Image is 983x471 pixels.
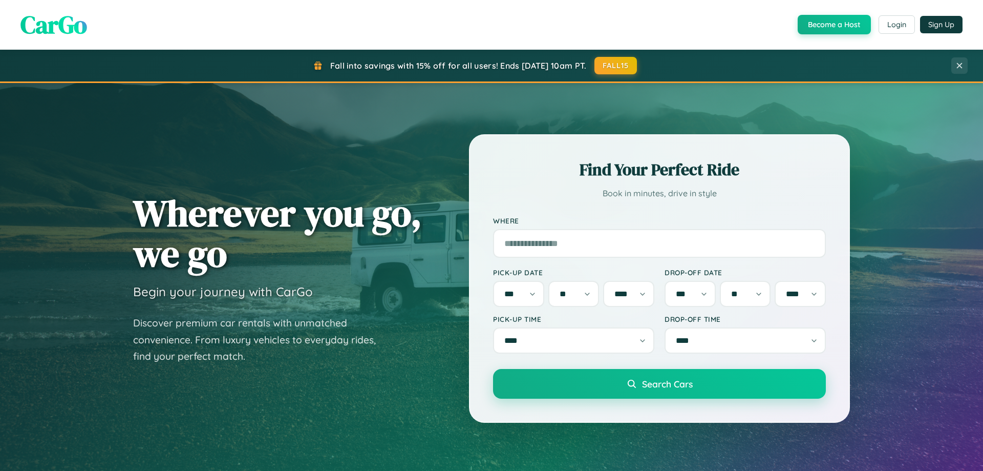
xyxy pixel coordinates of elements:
label: Drop-off Time [665,315,826,323]
button: Login [879,15,915,34]
span: Fall into savings with 15% off for all users! Ends [DATE] 10am PT. [330,60,587,71]
button: Become a Host [798,15,871,34]
h3: Begin your journey with CarGo [133,284,313,299]
button: Search Cars [493,369,826,399]
p: Discover premium car rentals with unmatched convenience. From luxury vehicles to everyday rides, ... [133,315,389,365]
button: FALL15 [594,57,637,74]
h1: Wherever you go, we go [133,193,422,274]
p: Book in minutes, drive in style [493,186,826,201]
button: Sign Up [920,16,963,33]
span: CarGo [20,8,87,42]
label: Where [493,216,826,225]
span: Search Cars [642,378,693,390]
label: Pick-up Date [493,268,654,277]
h2: Find Your Perfect Ride [493,158,826,181]
label: Drop-off Date [665,268,826,277]
label: Pick-up Time [493,315,654,323]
